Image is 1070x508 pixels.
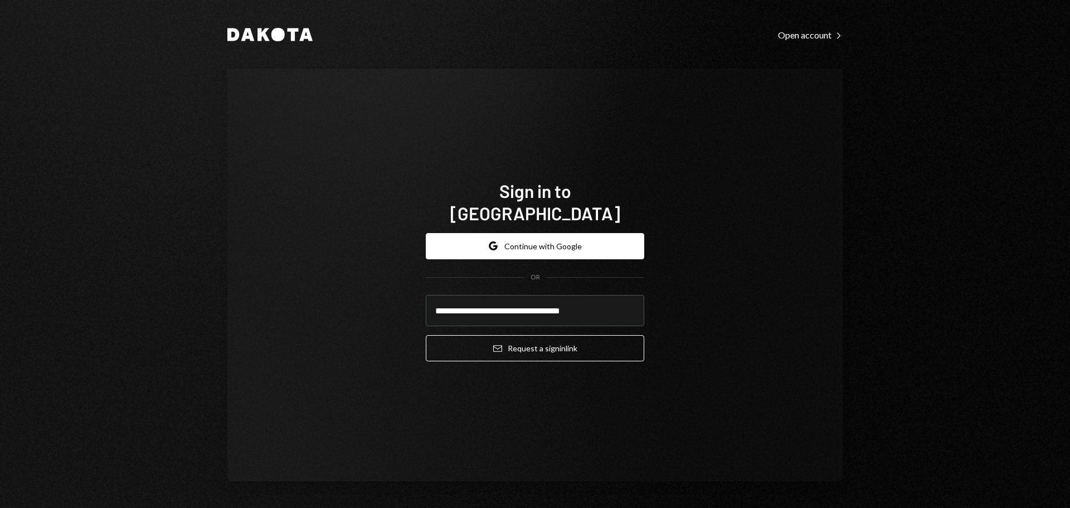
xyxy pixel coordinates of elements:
a: Open account [778,28,843,41]
div: Open account [778,30,843,41]
button: Request a signinlink [426,335,644,361]
button: Continue with Google [426,233,644,259]
div: OR [531,273,540,282]
h1: Sign in to [GEOGRAPHIC_DATA] [426,180,644,224]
